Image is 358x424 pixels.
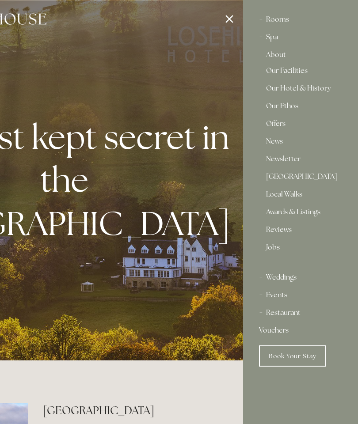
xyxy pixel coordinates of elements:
[259,46,342,64] div: About
[266,102,335,113] a: Our Ethos
[266,85,335,95] a: Our Hotel & History
[266,155,335,166] a: Newsletter
[259,304,342,322] div: Restaurant
[259,286,342,304] div: Events
[259,322,342,339] a: Vouchers
[266,67,335,78] a: Our Facilities
[266,208,335,219] a: Awards & Listings
[266,191,335,201] a: Local Walks
[259,11,342,28] div: Rooms
[259,28,342,46] div: Spa
[259,345,326,367] a: Book Your Stay
[266,226,335,237] a: Reviews
[266,173,335,184] a: [GEOGRAPHIC_DATA]
[266,244,335,258] a: Jobs
[259,269,342,286] div: Weddings
[266,120,335,131] a: Offers
[266,138,335,148] a: News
